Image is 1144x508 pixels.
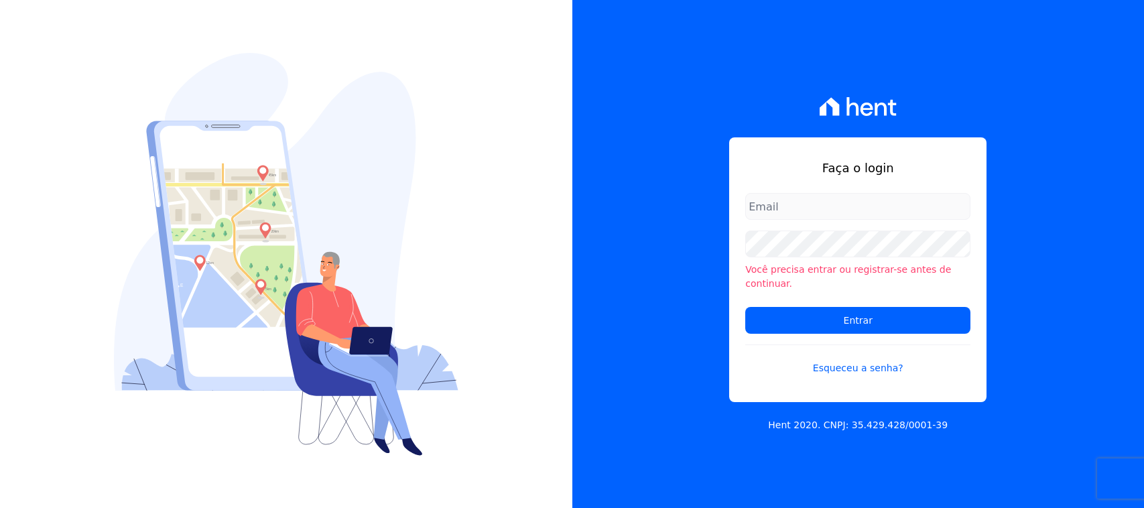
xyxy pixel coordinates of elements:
[114,53,458,456] img: Login
[745,344,970,375] a: Esqueceu a senha?
[745,263,970,291] li: Você precisa entrar ou registrar-se antes de continuar.
[745,159,970,177] h1: Faça o login
[745,307,970,334] input: Entrar
[745,193,970,220] input: Email
[768,418,948,432] p: Hent 2020. CNPJ: 35.429.428/0001-39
